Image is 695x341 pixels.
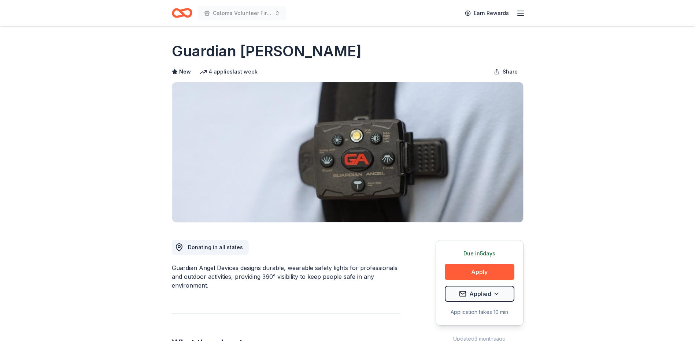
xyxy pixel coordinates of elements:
[445,308,514,316] div: Application takes 10 min
[172,4,192,22] a: Home
[188,244,243,250] span: Donating in all states
[469,289,491,299] span: Applied
[503,67,518,76] span: Share
[200,67,258,76] div: 4 applies last week
[445,286,514,302] button: Applied
[198,6,286,20] button: Catoma Volunteer Fire Department 2nd Annual [DATE]
[172,263,400,290] div: Guardian Angel Devices designs durable, wearable safety lights for professionals and outdoor acti...
[488,64,524,79] button: Share
[172,41,362,61] h1: Guardian [PERSON_NAME]
[461,7,513,20] a: Earn Rewards
[445,264,514,280] button: Apply
[213,9,271,18] span: Catoma Volunteer Fire Department 2nd Annual [DATE]
[445,249,514,258] div: Due in 5 days
[172,82,523,222] img: Image for Guardian Angel Device
[179,67,191,76] span: New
